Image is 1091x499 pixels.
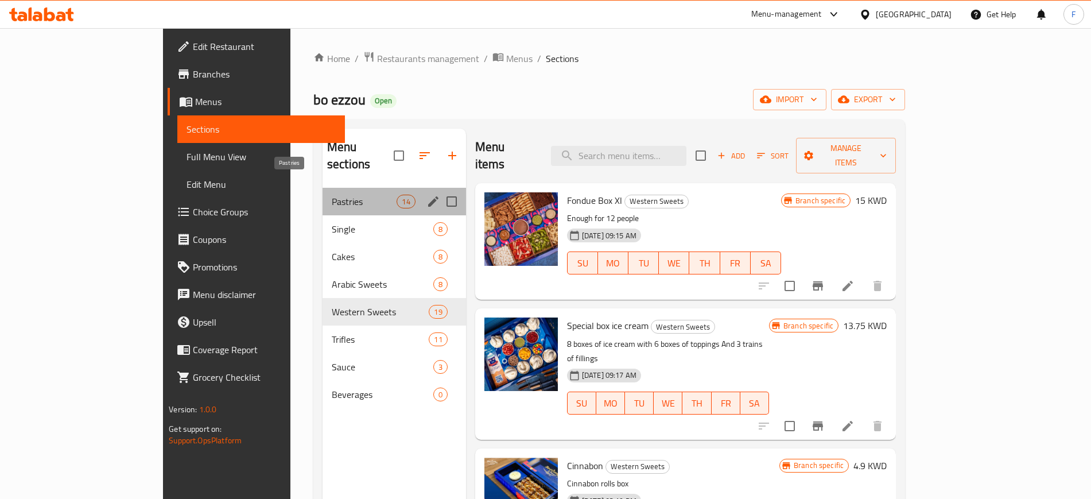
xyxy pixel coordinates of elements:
h2: Menu sections [327,138,394,173]
span: SU [572,395,592,412]
h6: 13.75 KWD [843,318,887,334]
span: WE [663,255,685,272]
span: Arabic Sweets [332,277,433,291]
span: Cinnabon [567,457,603,474]
div: Pastries14edit [323,188,466,215]
span: Full Menu View [187,150,336,164]
span: 8 [434,252,447,262]
span: Grocery Checklist [193,370,336,384]
span: F [1071,8,1076,21]
button: SU [567,392,596,415]
div: Open [370,94,397,108]
button: Branch-specific-item [804,272,832,300]
span: SU [572,255,593,272]
button: Add section [438,142,466,169]
button: SA [751,252,781,274]
a: Coverage Report [168,336,345,363]
span: Promotions [193,260,336,274]
button: FR [712,392,740,415]
span: SA [745,395,764,412]
span: Select to update [778,414,802,438]
div: items [433,360,448,374]
span: TU [630,395,649,412]
span: TU [633,255,654,272]
button: delete [864,412,891,440]
button: Branch-specific-item [804,412,832,440]
div: Menu-management [751,7,822,21]
h2: Menu items [475,138,537,173]
a: Branches [168,60,345,88]
button: WE [654,392,682,415]
div: Sauce3 [323,353,466,381]
span: Menus [506,52,533,65]
div: Western Sweets19 [323,298,466,326]
span: SA [755,255,776,272]
li: / [355,52,359,65]
img: Fondue Box Xl [484,192,558,266]
a: Menu disclaimer [168,281,345,308]
span: Choice Groups [193,205,336,219]
span: Sauce [332,360,433,374]
button: edit [425,193,442,210]
span: Select to update [778,274,802,298]
span: [DATE] 09:17 AM [577,370,641,381]
div: items [429,305,447,319]
button: TU [625,392,654,415]
div: Single8 [323,215,466,243]
span: Coupons [193,233,336,246]
button: MO [596,392,625,415]
button: TH [689,252,720,274]
div: items [397,195,415,208]
span: Add [716,149,747,163]
span: Manage items [805,141,887,170]
img: Special box ice cream [484,318,558,391]
span: Add item [713,147,750,165]
span: Western Sweets [625,195,688,208]
span: Get support on: [169,421,222,436]
span: Sections [546,52,578,65]
div: items [433,222,448,236]
span: Branch specific [789,460,848,471]
button: TU [628,252,659,274]
span: Single [332,222,433,236]
div: Western Sweets [605,460,670,474]
a: Edit Menu [177,171,345,198]
span: 14 [397,196,414,207]
span: Menu disclaimer [193,288,336,301]
div: Cakes [332,250,433,264]
span: 1.0.0 [199,402,216,417]
div: Beverages0 [323,381,466,408]
a: Upsell [168,308,345,336]
span: 8 [434,279,447,290]
button: SU [567,252,598,274]
span: Coverage Report [193,343,336,357]
span: TH [687,395,706,412]
span: Sort items [750,147,796,165]
span: 3 [434,362,447,373]
p: 8 boxes of ice cream with 6 boxes of toppings And 3 trains of fillings [567,337,769,366]
div: Beverages [332,388,433,401]
button: Manage items [796,138,896,173]
span: Menus [195,95,336,109]
button: delete [864,272,891,300]
div: Cakes8 [323,243,466,270]
span: Version: [169,402,197,417]
span: bo ezzou [313,87,366,113]
nav: breadcrumb [313,51,905,66]
div: items [429,332,447,346]
input: search [551,146,686,166]
span: 11 [429,334,447,345]
a: Edit menu item [841,419,855,433]
button: SA [740,392,769,415]
span: Trifles [332,332,429,346]
a: Coupons [168,226,345,253]
div: items [433,250,448,264]
button: import [753,89,826,110]
div: Arabic Sweets8 [323,270,466,298]
span: Fondue Box Xl [567,192,622,209]
h6: 15 KWD [855,192,887,208]
div: Western Sweets [651,320,715,334]
span: import [762,92,817,107]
